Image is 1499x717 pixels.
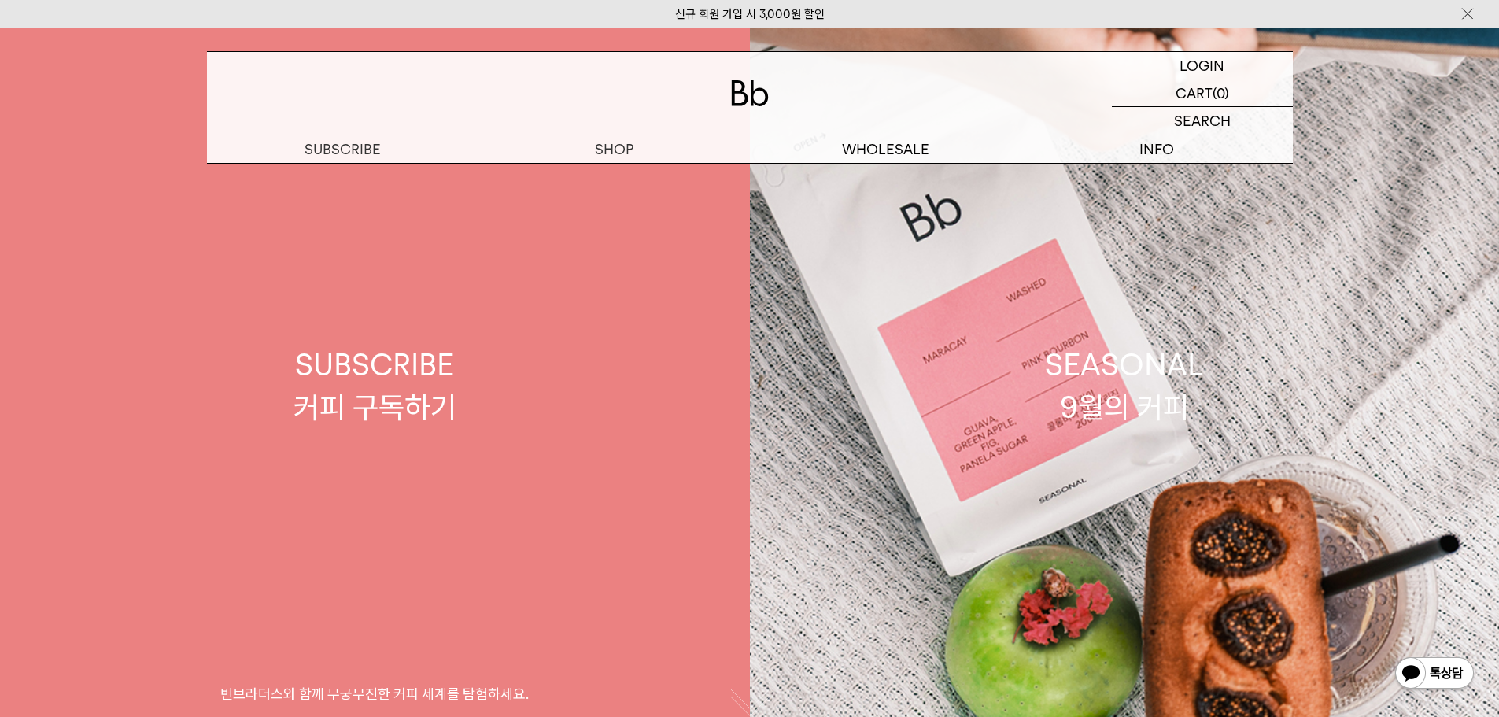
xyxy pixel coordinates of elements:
img: 로고 [731,80,769,106]
p: INFO [1021,135,1293,163]
a: LOGIN [1112,52,1293,79]
div: SEASONAL 9월의 커피 [1045,344,1204,427]
a: 신규 회원 가입 시 3,000원 할인 [675,7,825,21]
a: SHOP [478,135,750,163]
p: CART [1176,79,1213,106]
p: WHOLESALE [750,135,1021,163]
p: LOGIN [1180,52,1224,79]
p: SEARCH [1174,107,1231,135]
p: (0) [1213,79,1229,106]
div: SUBSCRIBE 커피 구독하기 [294,344,456,427]
a: CART (0) [1112,79,1293,107]
img: 카카오톡 채널 1:1 채팅 버튼 [1394,656,1475,693]
a: SUBSCRIBE [207,135,478,163]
